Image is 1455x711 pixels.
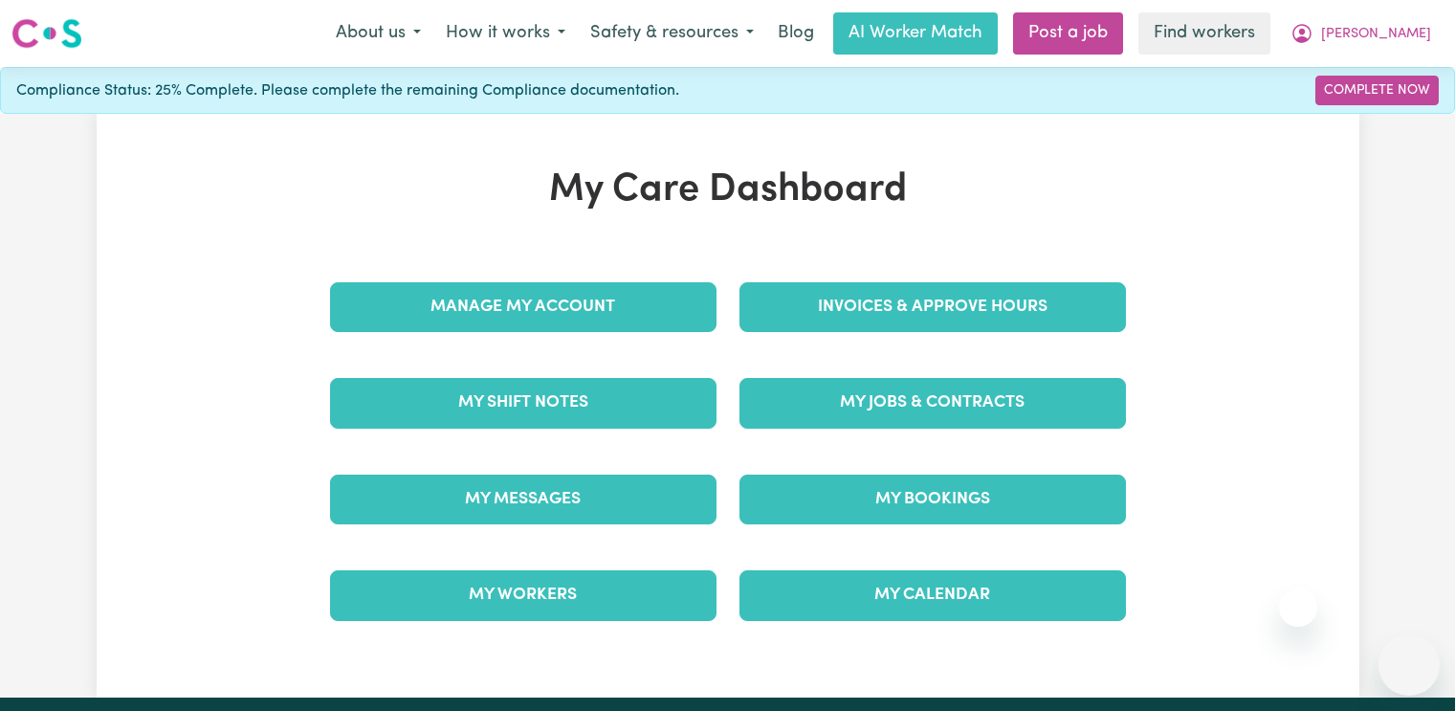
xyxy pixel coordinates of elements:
iframe: Button to launch messaging window [1378,634,1440,696]
span: [PERSON_NAME] [1321,24,1431,45]
h1: My Care Dashboard [319,167,1137,213]
a: My Workers [330,570,716,620]
a: Invoices & Approve Hours [739,282,1126,332]
iframe: Close message [1279,589,1317,627]
a: Find workers [1138,12,1270,55]
button: Safety & resources [578,13,766,54]
a: Complete Now [1315,76,1439,105]
a: Post a job [1013,12,1123,55]
a: My Bookings [739,475,1126,524]
a: My Calendar [739,570,1126,620]
button: How it works [433,13,578,54]
button: About us [323,13,433,54]
button: My Account [1278,13,1444,54]
a: My Messages [330,475,716,524]
a: AI Worker Match [833,12,998,55]
span: Compliance Status: 25% Complete. Please complete the remaining Compliance documentation. [16,79,679,102]
a: Careseekers logo [11,11,82,56]
a: Blog [766,12,826,55]
a: My Jobs & Contracts [739,378,1126,428]
a: Manage My Account [330,282,716,332]
a: My Shift Notes [330,378,716,428]
img: Careseekers logo [11,16,82,51]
